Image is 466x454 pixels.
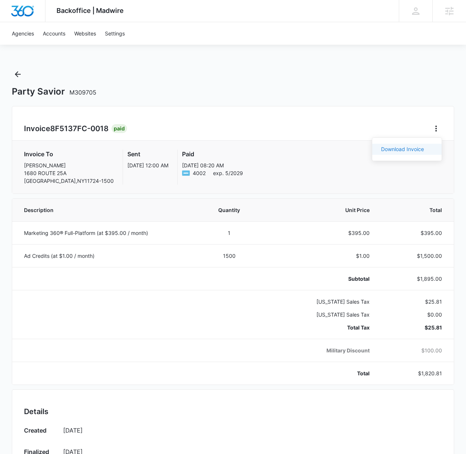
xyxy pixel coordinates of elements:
p: $395.00 [271,229,370,237]
p: $395.00 [387,229,442,237]
span: M309705 [69,89,96,96]
p: $25.81 [387,298,442,305]
p: $100.00 [387,347,442,354]
a: Websites [70,22,100,45]
a: Accounts [38,22,70,45]
p: [DATE] 12:00 AM [127,161,168,169]
p: Marketing 360® Full-Platform (at $395.00 / month) [24,229,188,237]
p: Subtotal [271,275,370,283]
td: 1500 [197,244,262,267]
p: $1.00 [271,252,370,260]
span: exp. 5/2029 [213,169,243,177]
a: Settings [100,22,129,45]
p: $1,500.00 [387,252,442,260]
h1: Party Savior [12,86,96,97]
p: Ad Credits (at $1.00 / month) [24,252,188,260]
h3: Sent [127,150,168,158]
button: Back [12,68,24,80]
span: 8F5137FC-0018 [50,124,109,133]
h3: Paid [182,150,243,158]
p: $1,895.00 [387,275,442,283]
span: Description [24,206,188,214]
span: American Express ending with [193,169,206,177]
span: Backoffice | Madwire [56,7,124,14]
p: [US_STATE] Sales Tax [271,298,370,305]
a: Download Invoice [381,146,424,152]
h3: Invoice To [24,150,114,158]
span: Quantity [206,206,253,214]
h3: Created [24,426,56,437]
button: Download Invoice [372,144,442,155]
p: [DATE] [63,426,442,435]
h2: Details [24,406,442,417]
p: $0.00 [387,311,442,318]
p: $25.81 [387,324,442,331]
button: Home [430,123,442,134]
span: Total [387,206,442,214]
p: Total Tax [271,324,370,331]
span: Unit Price [271,206,370,214]
p: Military Discount [271,347,370,354]
p: [PERSON_NAME] 1680 ROUTE 25A [GEOGRAPHIC_DATA] , NY 11724-1500 [24,161,114,185]
p: $1,820.81 [387,369,442,377]
p: Total [271,369,370,377]
p: [US_STATE] Sales Tax [271,311,370,318]
h2: Invoice [24,123,112,134]
td: 1 [197,221,262,244]
div: Paid [112,124,127,133]
a: Agencies [7,22,38,45]
p: [DATE] 08:20 AM [182,161,243,169]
